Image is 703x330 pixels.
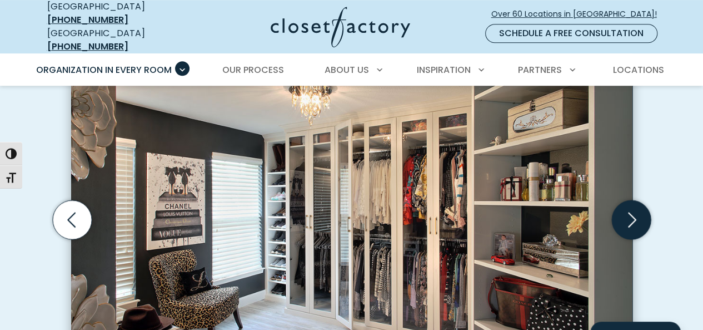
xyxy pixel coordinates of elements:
a: [PHONE_NUMBER] [47,40,128,53]
span: Partners [518,63,562,76]
nav: Primary Menu [28,55,675,86]
a: Schedule a Free Consultation [485,24,657,43]
button: Next slide [607,196,655,244]
span: Our Process [222,63,284,76]
span: Inspiration [417,63,471,76]
button: Previous slide [48,196,96,244]
span: Organization in Every Room [36,63,172,76]
div: [GEOGRAPHIC_DATA] [47,27,183,53]
img: Closet Factory Logo [271,7,410,47]
span: About Us [325,63,369,76]
a: [PHONE_NUMBER] [47,13,128,26]
a: Over 60 Locations in [GEOGRAPHIC_DATA]! [491,4,666,24]
span: Over 60 Locations in [GEOGRAPHIC_DATA]! [491,8,666,20]
span: Locations [612,63,664,76]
